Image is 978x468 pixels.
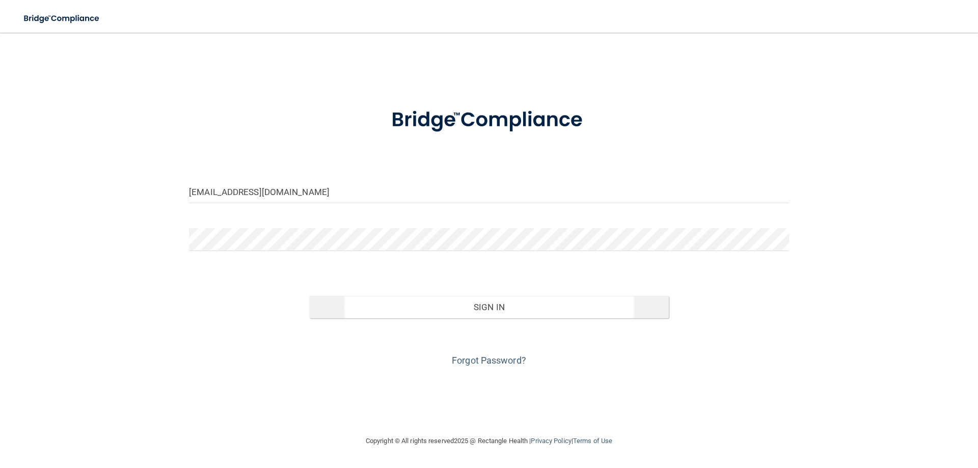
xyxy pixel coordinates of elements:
[303,425,675,457] div: Copyright © All rights reserved 2025 @ Rectangle Health | |
[452,355,526,366] a: Forgot Password?
[309,296,669,318] button: Sign In
[573,437,612,445] a: Terms of Use
[370,94,608,147] img: bridge_compliance_login_screen.278c3ca4.svg
[15,8,109,29] img: bridge_compliance_login_screen.278c3ca4.svg
[531,437,571,445] a: Privacy Policy
[189,180,789,203] input: Email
